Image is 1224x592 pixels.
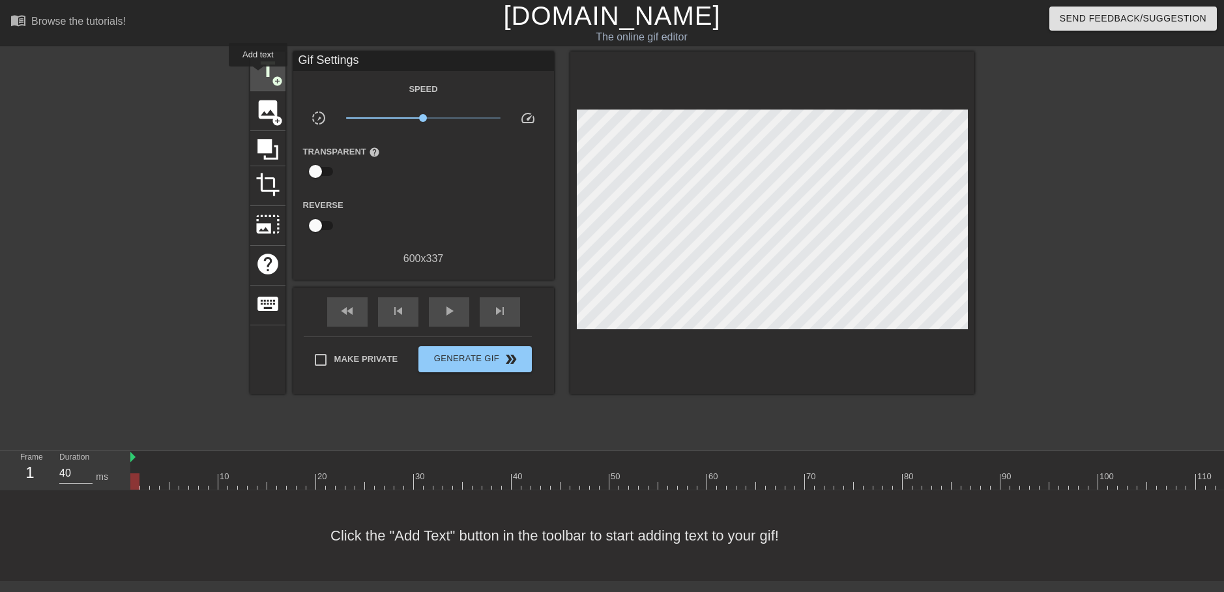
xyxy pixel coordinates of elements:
[96,470,108,484] div: ms
[415,29,869,45] div: The online gif editor
[10,451,50,489] div: Frame
[390,303,406,319] span: skip_previous
[255,252,280,276] span: help
[334,353,398,366] span: Make Private
[255,57,280,82] span: title
[220,470,231,483] div: 10
[1060,10,1206,27] span: Send Feedback/Suggestion
[503,1,720,30] a: [DOMAIN_NAME]
[1100,470,1116,483] div: 100
[293,251,554,267] div: 600 x 337
[255,97,280,122] span: image
[272,76,283,87] span: add_circle
[418,346,531,372] button: Generate Gif
[293,52,554,71] div: Gif Settings
[520,110,536,126] span: speed
[255,172,280,197] span: crop
[1197,470,1214,483] div: 110
[255,291,280,316] span: keyboard
[904,470,916,483] div: 80
[409,83,437,96] label: Speed
[20,461,40,484] div: 1
[415,470,427,483] div: 30
[311,110,327,126] span: slow_motion_video
[708,470,720,483] div: 60
[424,351,526,367] span: Generate Gif
[303,199,343,212] label: Reverse
[317,470,329,483] div: 20
[59,454,89,462] label: Duration
[1002,470,1013,483] div: 90
[513,470,525,483] div: 40
[369,147,380,158] span: help
[10,12,126,33] a: Browse the tutorials!
[31,16,126,27] div: Browse the tutorials!
[303,145,380,158] label: Transparent
[255,212,280,237] span: photo_size_select_large
[441,303,457,319] span: play_arrow
[492,303,508,319] span: skip_next
[503,351,519,367] span: double_arrow
[272,115,283,126] span: add_circle
[1049,7,1217,31] button: Send Feedback/Suggestion
[806,470,818,483] div: 70
[10,12,26,28] span: menu_book
[611,470,622,483] div: 50
[340,303,355,319] span: fast_rewind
